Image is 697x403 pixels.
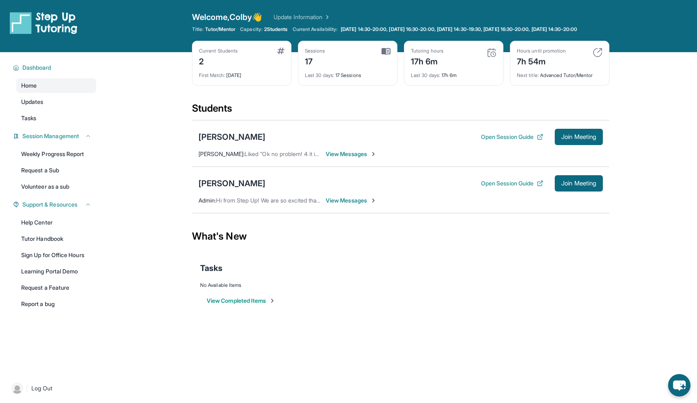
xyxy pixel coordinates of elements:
a: Updates [16,95,96,109]
div: 17h 6m [411,67,496,79]
div: 7h 54m [517,54,566,67]
span: Last 30 days : [411,72,440,78]
a: [DATE] 14:30-20:00, [DATE] 16:30-20:00, [DATE] 14:30-19:30, [DATE] 16:30-20:00, [DATE] 14:30-20:00 [339,26,579,33]
button: Dashboard [19,64,91,72]
span: Join Meeting [561,134,596,139]
button: Session Management [19,132,91,140]
button: Join Meeting [555,129,603,145]
span: First Match : [199,72,225,78]
span: View Messages [326,150,377,158]
a: Volunteer as a sub [16,179,96,194]
div: Hours until promotion [517,48,566,54]
a: Help Center [16,215,96,230]
a: Report a bug [16,297,96,311]
a: Weekly Progress Report [16,147,96,161]
span: Tasks [21,114,36,122]
a: |Log Out [8,379,96,397]
span: Session Management [22,132,79,140]
div: [DATE] [199,67,285,79]
a: Home [16,78,96,93]
span: Updates [21,98,44,106]
div: 2 [199,54,238,67]
button: Open Session Guide [481,179,543,187]
span: Home [21,81,37,90]
span: Log Out [31,384,53,392]
div: Current Students [199,48,238,54]
img: Chevron-Right [370,151,377,157]
span: 2 Students [264,26,288,33]
span: Admin : [199,197,216,204]
span: [DATE] 14:30-20:00, [DATE] 16:30-20:00, [DATE] 14:30-19:30, [DATE] 16:30-20:00, [DATE] 14:30-20:00 [341,26,577,33]
span: Welcome, Colby 👋 [192,11,262,23]
div: 17h 6m [411,54,443,67]
div: [PERSON_NAME] [199,131,265,143]
div: Advanced Tutor/Mentor [517,67,602,79]
span: Capacity: [240,26,262,33]
span: Current Availability: [293,26,337,33]
button: chat-button [668,374,690,396]
button: View Completed Items [207,297,276,305]
a: Sign Up for Office Hours [16,248,96,262]
button: Open Session Guide [481,133,543,141]
a: Tasks [16,111,96,126]
span: View Messages [326,196,377,205]
button: Support & Resources [19,200,91,209]
span: | [26,383,28,393]
span: Title: [192,26,203,33]
img: card [382,48,390,55]
span: Tutor/Mentor [205,26,235,33]
div: What's New [192,218,609,254]
span: Support & Resources [22,200,77,209]
span: Next title : [517,72,539,78]
a: Request a Feature [16,280,96,295]
span: Join Meeting [561,181,596,186]
img: card [487,48,496,57]
span: Dashboard [22,64,51,72]
div: Students [192,102,609,120]
button: Join Meeting [555,175,603,192]
img: card [593,48,602,57]
a: Update Information [274,13,331,21]
span: [PERSON_NAME] : [199,150,245,157]
span: Tasks [200,262,223,274]
div: 17 Sessions [305,67,390,79]
img: logo [10,11,77,34]
a: Learning Portal Demo [16,264,96,279]
img: card [277,48,285,54]
div: Tutoring hours [411,48,443,54]
span: Last 30 days : [305,72,334,78]
div: Sessions [305,48,325,54]
img: user-img [11,383,23,394]
div: 17 [305,54,325,67]
a: Request a Sub [16,163,96,178]
a: Tutor Handbook [16,231,96,246]
div: [PERSON_NAME] [199,178,265,189]
img: Chevron Right [322,13,331,21]
span: Liked “Ok no problem! 4 it is!” [245,150,321,157]
img: Chevron-Right [370,197,377,204]
div: No Available Items [200,282,601,288]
